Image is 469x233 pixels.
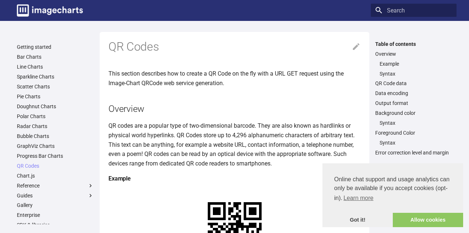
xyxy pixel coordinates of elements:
[108,102,361,115] h2: Overview
[371,41,457,156] nav: Table of contents
[17,222,94,228] a: SDK & libraries
[108,39,361,55] h1: QR Codes
[17,133,94,139] a: Bubble Charts
[17,103,94,110] a: Doughnut Charts
[17,4,83,17] img: logo
[17,44,94,50] a: Getting started
[17,143,94,149] a: GraphViz Charts
[17,123,94,130] a: Radar Charts
[371,41,457,47] label: Table of contents
[17,153,94,159] a: Progress Bar Charts
[342,193,374,204] a: learn more about cookies
[375,139,452,146] nav: Foreground Color
[108,69,361,88] p: This section describes how to create a QR Code on the fly with a URL GET request using the Image-...
[380,120,452,126] a: Syntax
[17,192,94,199] label: Guides
[375,120,452,126] nav: Background color
[375,80,452,87] a: QR Code data
[380,139,452,146] a: Syntax
[17,163,94,169] a: QR Codes
[322,163,463,227] div: cookieconsent
[375,61,452,77] nav: Overview
[393,213,463,227] a: allow cookies
[375,130,452,136] a: Foreground Color
[322,213,393,227] a: dismiss cookie message
[334,175,451,204] span: Online chat support and usage analytics can only be available if you accept cookies (opt-in).
[17,73,94,80] a: Sparkline Charts
[375,100,452,106] a: Output format
[17,113,94,120] a: Polar Charts
[375,110,452,116] a: Background color
[17,83,94,90] a: Scatter Charts
[17,212,94,218] a: Enterprise
[17,202,94,208] a: Gallery
[108,121,361,168] p: QR codes are a popular type of two-dimensional barcode. They are also known as hardlinks or physi...
[108,174,361,183] h4: Example
[17,172,94,179] a: Chart.js
[17,93,94,100] a: Pie Charts
[17,54,94,60] a: Bar Charts
[14,1,86,19] a: Image-Charts documentation
[371,4,457,17] input: Search
[17,182,94,189] label: Reference
[380,61,452,67] a: Example
[380,70,452,77] a: Syntax
[375,149,452,156] a: Error correction level and margin
[375,51,452,57] a: Overview
[375,90,452,97] a: Data encoding
[17,63,94,70] a: Line Charts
